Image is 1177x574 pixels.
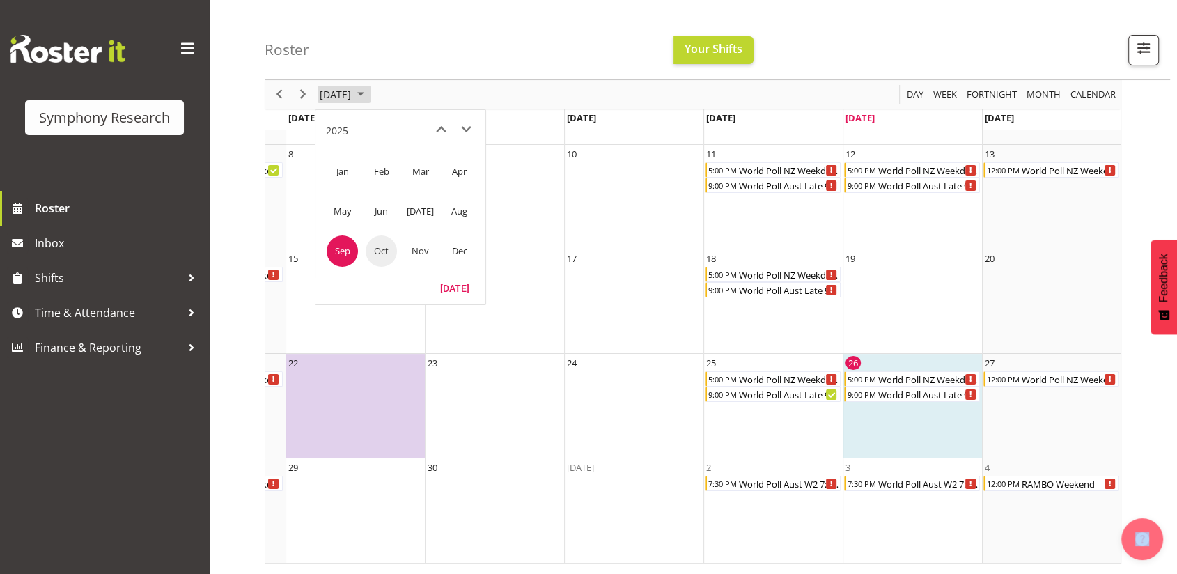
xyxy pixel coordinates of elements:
[288,147,293,161] div: 8
[425,145,564,249] td: Tuesday, September 9, 2025
[985,111,1014,124] span: [DATE]
[843,354,982,458] td: Friday, September 26, 2025
[738,372,840,386] div: World Poll NZ Weekdays
[877,178,979,192] div: World Poll Aust Late 9p~10:30p
[294,86,313,104] button: Next
[1020,372,1118,386] div: World Poll NZ Weekends
[705,282,841,297] div: World Poll Aust Late 9p~10:30p Begin From Thursday, September 18, 2025 at 9:00:00 PM GMT+12:00 En...
[877,476,979,490] div: World Poll Aust W2 7:30pm~11:30pm
[366,196,397,227] span: Jun
[706,460,711,474] div: 2
[327,235,358,267] span: Sep
[905,86,925,104] span: Day
[705,476,841,491] div: World Poll Aust W2 7:30pm~11:30pm Begin From Thursday, October 2, 2025 at 7:30:00 PM GMT+13:00 En...
[845,251,855,265] div: 19
[846,163,877,177] div: 5:00 PM
[982,145,1121,249] td: Saturday, September 13, 2025
[567,460,594,474] div: [DATE]
[707,476,738,490] div: 7:30 PM
[288,111,318,124] span: [DATE]
[425,458,564,563] td: Tuesday, September 30, 2025
[564,249,703,354] td: Wednesday, September 17, 2025
[288,251,298,265] div: 15
[1020,476,1118,490] div: RAMBO Weekend
[327,156,358,187] span: Jan
[846,476,877,490] div: 7:30 PM
[844,371,980,387] div: World Poll NZ Weekdays Begin From Friday, September 26, 2025 at 5:00:00 PM GMT+12:00 Ends At Frid...
[845,460,850,474] div: 3
[35,302,181,323] span: Time & Attendance
[982,458,1121,563] td: Saturday, October 4, 2025
[844,387,980,402] div: World Poll Aust Late 9p~10:30p Begin From Friday, September 26, 2025 at 9:00:00 PM GMT+12:00 Ends...
[405,156,436,187] span: Mar
[703,354,843,458] td: Thursday, September 25, 2025
[845,356,861,370] div: 26
[985,356,995,370] div: 27
[877,372,979,386] div: World Poll NZ Weekdays
[444,196,475,227] span: Aug
[738,178,840,192] div: World Poll Aust Late 9p~10:30p
[707,283,738,297] div: 9:00 PM
[877,163,979,177] div: World Poll NZ Weekdays
[1025,86,1062,104] span: Month
[146,40,1121,563] table: of September 2025
[431,278,478,297] button: Today
[707,163,738,177] div: 5:00 PM
[705,371,841,387] div: World Poll NZ Weekdays Begin From Thursday, September 25, 2025 at 5:00:00 PM GMT+12:00 Ends At Th...
[405,196,436,227] span: [DATE]
[703,145,843,249] td: Thursday, September 11, 2025
[425,354,564,458] td: Tuesday, September 23, 2025
[1069,86,1117,104] span: calendar
[982,354,1121,458] td: Saturday, September 27, 2025
[1151,240,1177,334] button: Feedback - Show survey
[39,107,170,128] div: Symphony Research
[707,267,738,281] div: 5:00 PM
[286,145,425,249] td: Monday, September 8, 2025
[931,86,960,104] button: Timeline Week
[707,387,738,401] div: 9:00 PM
[366,156,397,187] span: Feb
[844,178,980,193] div: World Poll Aust Late 9p~10:30p Begin From Friday, September 12, 2025 at 9:00:00 PM GMT+12:00 Ends...
[706,147,716,161] div: 11
[846,372,877,386] div: 5:00 PM
[844,162,980,178] div: World Poll NZ Weekdays Begin From Friday, September 12, 2025 at 5:00:00 PM GMT+12:00 Ends At Frid...
[985,476,1020,490] div: 12:00 PM
[267,80,291,109] div: previous period
[706,111,735,124] span: [DATE]
[265,42,309,58] h4: Roster
[327,196,358,227] span: May
[985,251,995,265] div: 20
[985,372,1020,386] div: 12:00 PM
[985,460,990,474] div: 4
[983,162,1119,178] div: World Poll NZ Weekends Begin From Saturday, September 13, 2025 at 12:00:00 PM GMT+12:00 Ends At S...
[405,235,436,267] span: Nov
[705,178,841,193] div: World Poll Aust Late 9p~10:30p Begin From Thursday, September 11, 2025 at 9:00:00 PM GMT+12:00 En...
[428,356,437,370] div: 23
[567,111,596,124] span: [DATE]
[983,476,1119,491] div: RAMBO Weekend Begin From Saturday, October 4, 2025 at 12:00:00 PM GMT+13:00 Ends At Saturday, Oct...
[35,233,202,254] span: Inbox
[326,117,348,145] div: title
[843,458,982,563] td: Friday, October 3, 2025
[845,111,875,124] span: [DATE]
[703,249,843,354] td: Thursday, September 18, 2025
[1024,86,1063,104] button: Timeline Month
[318,86,352,104] span: [DATE]
[705,162,841,178] div: World Poll NZ Weekdays Begin From Thursday, September 11, 2025 at 5:00:00 PM GMT+12:00 Ends At Th...
[965,86,1020,104] button: Fortnight
[965,86,1018,104] span: Fortnight
[985,163,1020,177] div: 12:00 PM
[564,145,703,249] td: Wednesday, September 10, 2025
[567,147,577,161] div: 10
[846,178,877,192] div: 9:00 PM
[738,267,840,281] div: World Poll NZ Weekdays
[1020,163,1118,177] div: World Poll NZ Weekends
[905,86,926,104] button: Timeline Day
[315,80,373,109] div: September 2025
[1135,532,1149,546] img: help-xxl-2.png
[705,267,841,282] div: World Poll NZ Weekdays Begin From Thursday, September 18, 2025 at 5:00:00 PM GMT+12:00 Ends At Th...
[932,86,958,104] span: Week
[673,36,754,64] button: Your Shifts
[35,337,181,358] span: Finance & Reporting
[567,251,577,265] div: 17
